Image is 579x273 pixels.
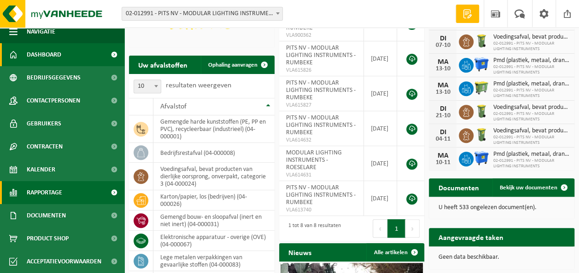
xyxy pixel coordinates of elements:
[27,204,66,227] span: Documenten
[433,66,452,72] div: 13-10
[364,76,398,111] td: [DATE]
[438,254,565,261] p: Geen data beschikbaar.
[153,190,275,210] td: karton/papier, los (bedrijven) (04-000026)
[493,158,570,169] span: 02-012991 - PITS NV - MODULAR LIGHTING INSTRUMENTS
[493,104,570,111] span: Voedingsafval, bevat producten van dierlijke oorsprong, onverpakt, categorie 3
[122,7,282,20] span: 02-012991 - PITS NV - MODULAR LIGHTING INSTRUMENTS - RUMBEKE
[27,20,55,43] span: Navigatie
[387,219,405,238] button: 1
[286,67,357,74] span: VLA615826
[493,127,570,135] span: Voedingsafval, bevat producten van dierlijke oorsprong, onverpakt, categorie 3
[286,45,356,66] span: PITS NV - MODULAR LIGHTING INSTRUMENTS - RUMBEKE
[153,143,275,163] td: bedrijfsrestafval (04-000008)
[438,205,565,211] p: U heeft 533 ongelezen document(en).
[286,32,357,39] span: VLA900362
[160,103,187,110] span: Afvalstof
[429,178,488,196] h2: Documenten
[433,136,452,142] div: 04-11
[433,129,452,136] div: DI
[27,89,80,112] span: Contactpersonen
[433,113,452,119] div: 21-10
[27,158,55,181] span: Kalender
[27,227,69,250] span: Product Shop
[493,80,570,88] span: Pmd (plastiek, metaal, drankkartons) (bedrijven)
[286,171,357,179] span: VLA614631
[286,149,342,171] span: MODULAR LIGHTING INSTRUMENTS - ROESELARE
[373,219,387,238] button: Previous
[433,159,452,166] div: 10-11
[27,66,81,89] span: Bedrijfsgegevens
[286,184,356,206] span: PITS NV - MODULAR LIGHTING INSTRUMENTS - RUMBEKE
[364,146,398,181] td: [DATE]
[208,62,257,68] span: Ophaling aanvragen
[364,41,398,76] td: [DATE]
[493,57,570,64] span: Pmd (plastiek, metaal, drankkartons) (bedrijven)
[429,228,512,246] h2: Aangevraagde taken
[493,34,570,41] span: Voedingsafval, bevat producten van dierlijke oorsprong, onverpakt, categorie 3
[433,82,452,89] div: MA
[279,243,321,261] h2: Nieuws
[153,163,275,190] td: voedingsafval, bevat producten van dierlijke oorsprong, onverpakt, categorie 3 (04-000024)
[286,206,357,214] span: VLA613740
[493,41,570,52] span: 02-012991 - PITS NV - MODULAR LIGHTING INSTRUMENTS
[27,135,63,158] span: Contracten
[122,7,283,21] span: 02-012991 - PITS NV - MODULAR LIGHTING INSTRUMENTS - RUMBEKE
[286,102,357,109] span: VLA615827
[474,80,489,96] img: WB-0660-HPE-GN-50
[474,33,489,49] img: WB-0140-HPE-GN-50
[474,103,489,119] img: WB-0140-HPE-GN-50
[493,151,570,158] span: Pmd (plastiek, metaal, drankkartons) (bedrijven)
[134,80,161,93] span: 10
[364,111,398,146] td: [DATE]
[474,57,489,72] img: WB-1100-HPE-BE-01
[366,243,423,262] a: Alle artikelen
[433,35,452,42] div: DI
[493,135,570,146] span: 02-012991 - PITS NV - MODULAR LIGHTING INSTRUMENTS
[433,89,452,96] div: 13-10
[474,127,489,142] img: WB-0140-HPE-GN-50
[433,42,452,49] div: 07-10
[134,80,161,93] span: 10
[433,152,452,159] div: MA
[129,56,197,74] h2: Uw afvalstoffen
[284,218,341,239] div: 1 tot 8 van 8 resultaten
[493,88,570,99] span: 02-012991 - PITS NV - MODULAR LIGHTING INSTRUMENTS
[27,181,62,204] span: Rapportage
[500,185,557,191] span: Bekijk uw documenten
[433,105,452,113] div: DI
[27,43,61,66] span: Dashboard
[364,181,398,216] td: [DATE]
[153,115,275,143] td: gemengde harde kunststoffen (PE, PP en PVC), recycleerbaar (industrieel) (04-000001)
[201,56,274,74] a: Ophaling aanvragen
[153,210,275,231] td: gemengd bouw- en sloopafval (inert en niet inert) (04-000031)
[27,112,61,135] span: Gebruikers
[493,64,570,75] span: 02-012991 - PITS NV - MODULAR LIGHTING INSTRUMENTS
[433,58,452,66] div: MA
[166,82,231,89] label: resultaten weergeven
[286,114,356,136] span: PITS NV - MODULAR LIGHTING INSTRUMENTS - RUMBEKE
[286,80,356,101] span: PITS NV - MODULAR LIGHTING INSTRUMENTS - RUMBEKE
[286,136,357,144] span: VLA614632
[474,150,489,166] img: WB-1100-HPE-BE-01
[153,251,275,271] td: lege metalen verpakkingen van gevaarlijke stoffen (04-000083)
[493,111,570,122] span: 02-012991 - PITS NV - MODULAR LIGHTING INSTRUMENTS
[492,178,573,197] a: Bekijk uw documenten
[153,231,275,251] td: elektronische apparatuur - overige (OVE) (04-000067)
[405,219,420,238] button: Next
[27,250,101,273] span: Acceptatievoorwaarden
